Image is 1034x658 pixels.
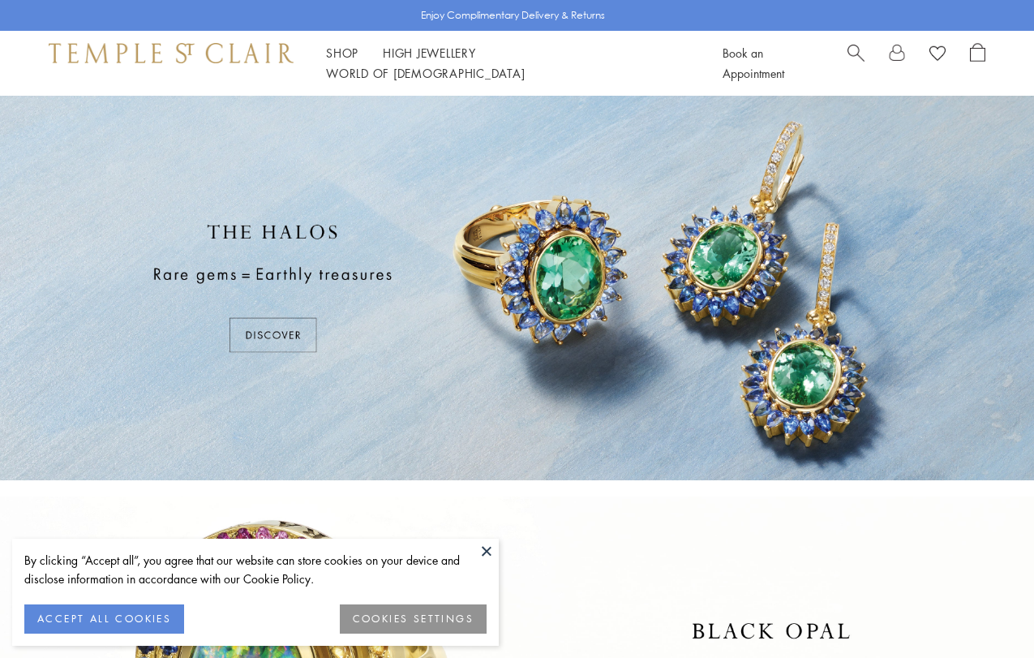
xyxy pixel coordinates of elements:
a: World of [DEMOGRAPHIC_DATA]World of [DEMOGRAPHIC_DATA] [326,65,525,81]
img: Temple St. Clair [49,43,294,62]
a: Open Shopping Bag [970,43,985,84]
div: By clicking “Accept all”, you agree that our website can store cookies on your device and disclos... [24,551,487,588]
a: Book an Appointment [723,45,784,81]
button: ACCEPT ALL COOKIES [24,604,184,634]
a: View Wishlist [929,43,946,67]
a: ShopShop [326,45,358,61]
iframe: Gorgias live chat messenger [953,582,1018,642]
button: COOKIES SETTINGS [340,604,487,634]
a: High JewelleryHigh Jewellery [383,45,476,61]
a: Search [847,43,865,84]
p: Enjoy Complimentary Delivery & Returns [421,7,605,24]
nav: Main navigation [326,43,686,84]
